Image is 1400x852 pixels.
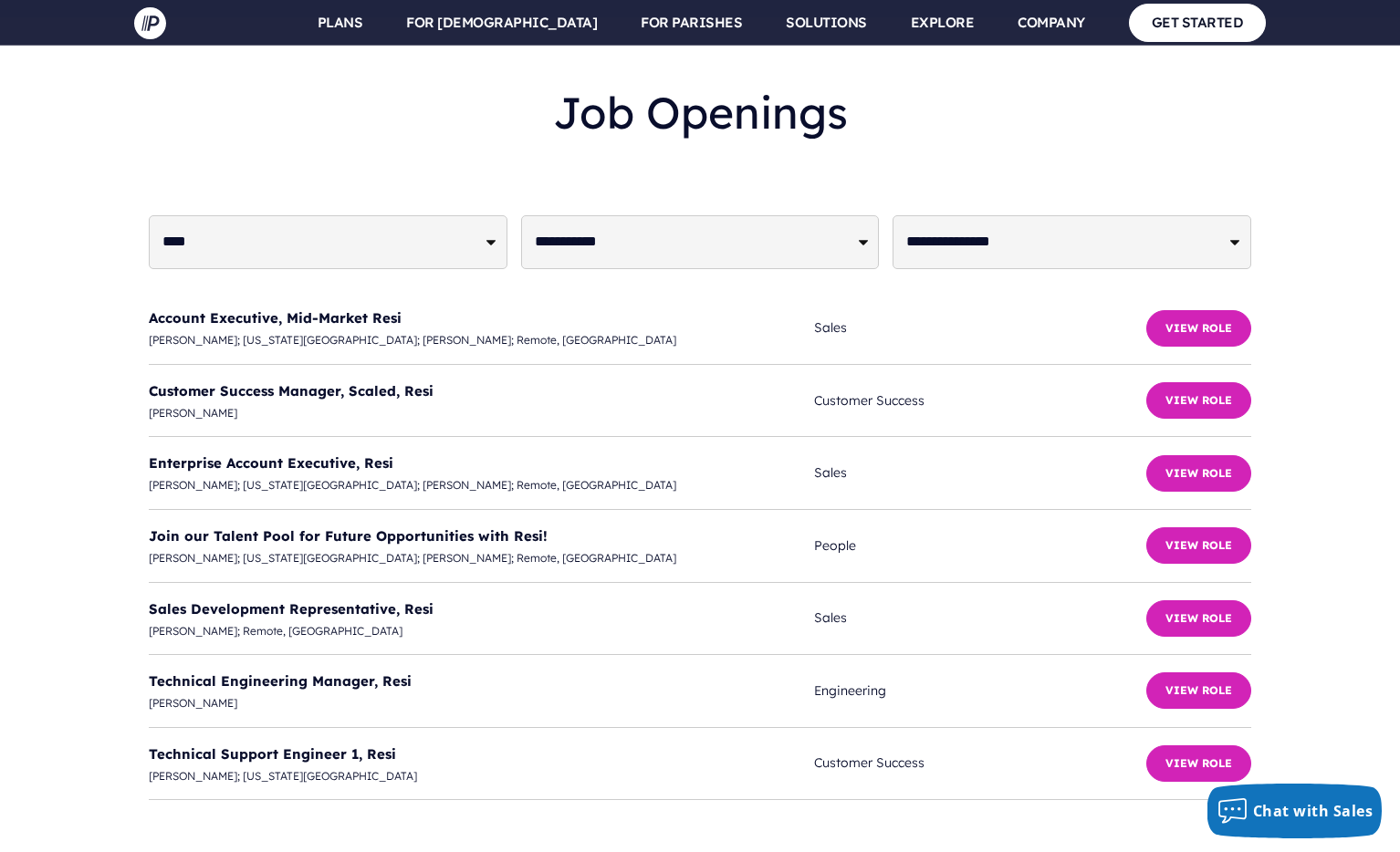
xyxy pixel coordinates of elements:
[1146,310,1251,347] button: View Role
[149,475,814,495] span: [PERSON_NAME]; [US_STATE][GEOGRAPHIC_DATA]; [PERSON_NAME]; Remote, [GEOGRAPHIC_DATA]
[149,454,393,472] a: Enterprise Account Executive, Resi
[149,548,814,568] span: [PERSON_NAME]; [US_STATE][GEOGRAPHIC_DATA]; [PERSON_NAME]; Remote, [GEOGRAPHIC_DATA]
[814,752,1146,774] span: Customer Success
[149,621,814,641] span: [PERSON_NAME]; Remote, [GEOGRAPHIC_DATA]
[1207,784,1383,838] button: Chat with Sales
[814,317,1146,339] span: Sales
[1129,4,1267,41] a: GET STARTED
[814,390,1146,412] span: Customer Success
[149,766,814,786] span: [PERSON_NAME]; [US_STATE][GEOGRAPHIC_DATA]
[1146,672,1251,709] button: View Role
[1146,745,1251,782] button: View Role
[149,600,434,618] a: Sales Development Representative, Resi
[149,693,814,713] span: [PERSON_NAME]
[149,309,402,327] a: Account Executive, Mid-Market Resi
[1146,455,1251,492] button: View Role
[149,72,1251,153] h2: Job Openings
[1253,801,1374,821] span: Chat with Sales
[149,745,396,763] a: Technical Support Engineer 1, Resi
[1146,382,1251,419] button: View Role
[814,462,1146,484] span: Sales
[149,527,548,545] a: Join our Talent Pool for Future Opportunities with Resi!
[149,672,412,690] a: Technical Engineering Manager, Resi
[149,330,814,350] span: [PERSON_NAME]; [US_STATE][GEOGRAPHIC_DATA]; [PERSON_NAME]; Remote, [GEOGRAPHIC_DATA]
[149,382,434,400] a: Customer Success Manager, Scaled, Resi
[814,535,1146,557] span: People
[814,607,1146,629] span: Sales
[814,680,1146,702] span: Engineering
[149,403,814,423] span: [PERSON_NAME]
[1146,527,1251,564] button: View Role
[1146,600,1251,637] button: View Role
